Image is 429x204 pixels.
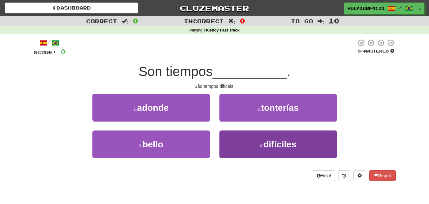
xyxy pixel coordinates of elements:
span: : [318,18,325,24]
span: 0 [60,47,66,55]
span: 0 [133,17,138,25]
span: : [228,18,235,24]
span: difíciles [263,139,296,149]
small: 1 . [133,107,137,112]
span: 0 % [358,48,364,53]
small: 3 . [139,143,143,148]
strong: Fluency Fast Track [204,28,239,32]
button: 1.adonde [92,94,210,122]
span: 0 [240,17,245,25]
span: / [399,5,402,10]
button: Help! [313,170,335,181]
span: Score: [34,50,57,55]
span: : [122,18,129,24]
span: tonterías [261,103,298,113]
span: HolySurf4131 [347,5,385,11]
span: Son tiempos [138,64,212,79]
span: 10 [329,17,339,25]
span: adonde [137,103,169,113]
button: 4.difíciles [219,130,337,158]
span: Correct [86,18,117,24]
span: __________ [213,64,287,79]
span: Incorrect [184,18,224,24]
a: HolySurf4131 / [344,3,416,14]
div: / [34,39,66,47]
small: 4 . [260,143,264,148]
a: Dashboard [5,3,138,13]
button: Round history (alt+y) [338,170,350,181]
div: São tempos difíceis. [34,83,396,89]
button: 2.tonterías [219,94,337,122]
span: To go [291,18,313,24]
span: . [287,64,291,79]
span: bello [143,139,163,149]
button: 3.bello [92,130,210,158]
a: Clozemaster [148,3,281,14]
div: Mastered [356,48,396,54]
small: 2 . [258,107,261,112]
button: Report [369,170,395,181]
